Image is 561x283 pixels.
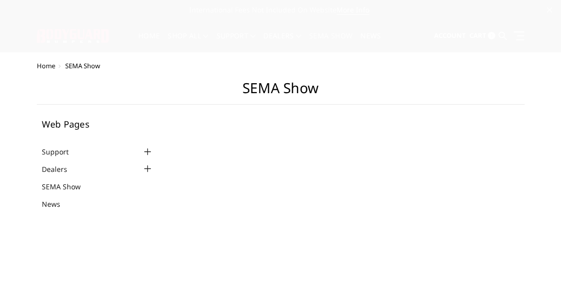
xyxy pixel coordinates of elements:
span: SEMA Show [65,61,100,70]
a: News [360,32,381,52]
a: News [42,199,73,209]
a: shop all [168,32,208,52]
a: SEMA Show [309,32,352,52]
a: Support [42,146,81,157]
img: BODYGUARD BUMPERS [37,29,110,43]
h5: Web Pages [42,120,154,129]
a: Dealers [263,32,301,52]
a: Dealers [42,164,80,174]
a: More Info [337,5,369,15]
a: Cart 1 [469,22,495,49]
span: 1 [488,32,495,39]
a: Home [138,32,160,52]
span: Account [434,31,466,40]
a: Account [434,22,466,49]
a: Home [37,61,55,70]
a: Support [217,32,256,52]
a: SEMA Show [42,181,93,192]
span: Cart [469,31,486,40]
h1: SEMA Show [37,80,525,105]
